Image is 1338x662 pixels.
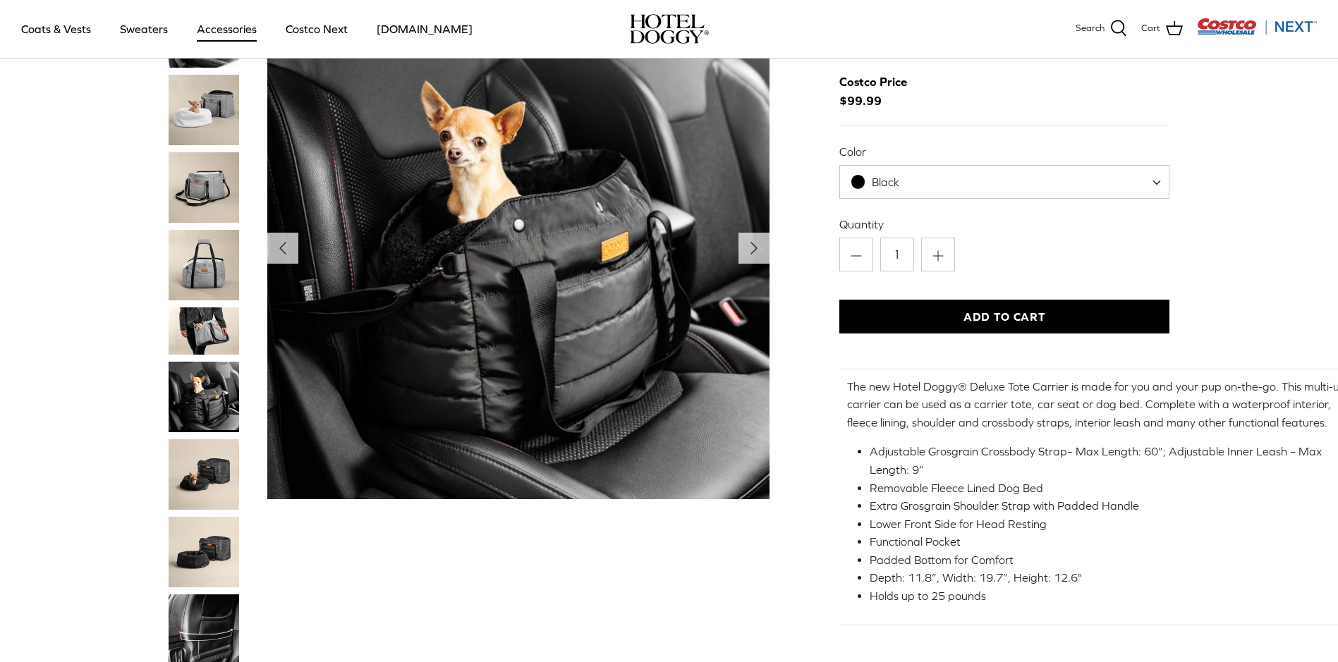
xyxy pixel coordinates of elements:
button: Add to Cart [839,300,1170,333]
a: hoteldoggy.com hoteldoggycom [630,14,709,44]
a: Visit Costco Next [1197,27,1317,37]
a: Search [1076,20,1127,38]
a: Thumbnail Link [169,307,239,355]
span: $99.99 [839,73,921,111]
img: hoteldoggycom [630,14,709,44]
div: Costco Price [839,73,907,92]
a: Thumbnail Link [169,75,239,145]
span: Search [1076,21,1105,36]
button: Next [738,233,770,264]
a: Costco Next [273,5,360,53]
span: Cart [1141,21,1160,36]
span: Black [872,176,899,188]
a: Thumbnail Link [169,517,239,587]
label: Color [839,144,1170,159]
a: Cart [1141,20,1183,38]
a: Accessories [184,5,269,53]
a: Thumbnail Link [169,152,239,223]
label: Quantity [839,216,1170,232]
a: Thumbnail Link [169,230,239,300]
input: Quantity [880,238,914,271]
a: Thumbnail Link [169,362,239,432]
span: Black [840,175,928,190]
a: Coats & Vests [8,5,104,53]
img: Costco Next [1197,18,1317,35]
a: Sweaters [107,5,181,53]
button: Previous [267,233,298,264]
a: [DOMAIN_NAME] [364,5,485,53]
a: Thumbnail Link [169,439,239,510]
span: Black [839,165,1170,199]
